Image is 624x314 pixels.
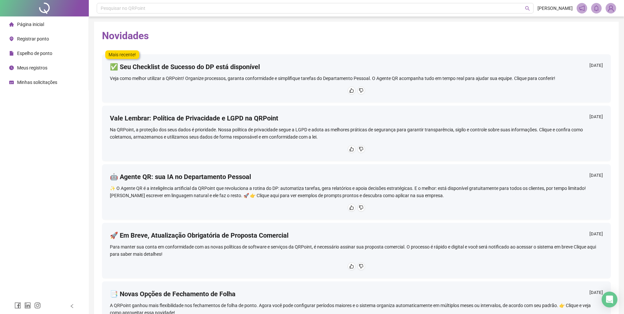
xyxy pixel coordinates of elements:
h4: 🤖 Agente QR: sua IA no Departamento Pessoal [110,172,251,181]
h4: 🚀 Em Breve, Atualização Obrigatória de Proposta Comercial [110,231,288,240]
div: Open Intercom Messenger [602,292,617,307]
span: Minhas solicitações [17,80,57,85]
span: search [525,6,530,11]
div: [DATE] [589,114,603,122]
span: like [349,147,354,151]
div: Para manter sua conta em conformidade com as novas políticas de software e serviços da QRPoint, é... [110,243,603,258]
span: Espelho de ponto [17,51,52,56]
span: Página inicial [17,22,44,27]
div: Na QRPoint, a proteção dos seus dados é prioridade. Nossa política de privacidade segue a LGPD e ... [110,126,603,141]
span: left [70,304,74,308]
span: instagram [34,302,41,309]
span: dislike [359,205,363,210]
span: Registrar ponto [17,36,49,41]
span: home [9,22,14,27]
div: [DATE] [589,231,603,239]
div: [DATE] [589,62,603,70]
span: [PERSON_NAME] [537,5,573,12]
h4: ✅ Seu Checklist de Sucesso do DP está disponível [110,62,260,71]
span: bell [593,5,599,11]
h2: Novidades [102,30,611,42]
span: file [9,51,14,56]
h4: 📑 Novas Opções de Fechamento de Folha [110,289,236,299]
span: schedule [9,80,14,85]
div: ✨ O Agente QR é a inteligência artificial da QRPoint que revoluciona a rotina do DP: automatiza t... [110,185,603,199]
span: like [349,264,354,269]
span: facebook [14,302,21,309]
span: clock-circle [9,65,14,70]
span: dislike [359,264,363,269]
div: [DATE] [589,289,603,298]
img: 90665 [606,3,616,13]
span: environment [9,37,14,41]
div: Veja como melhor utilizar a QRPoint! Organize processos, garanta conformidade e simplifique taref... [110,75,603,82]
span: like [349,205,354,210]
span: linkedin [24,302,31,309]
div: [DATE] [589,172,603,180]
span: Meus registros [17,65,47,70]
span: like [349,88,354,93]
h4: Vale Lembrar: Política de Privacidade e LGPD na QRPoint [110,114,278,123]
span: dislike [359,88,363,93]
label: Mais recente! [105,50,139,59]
span: notification [579,5,585,11]
span: dislike [359,147,363,151]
